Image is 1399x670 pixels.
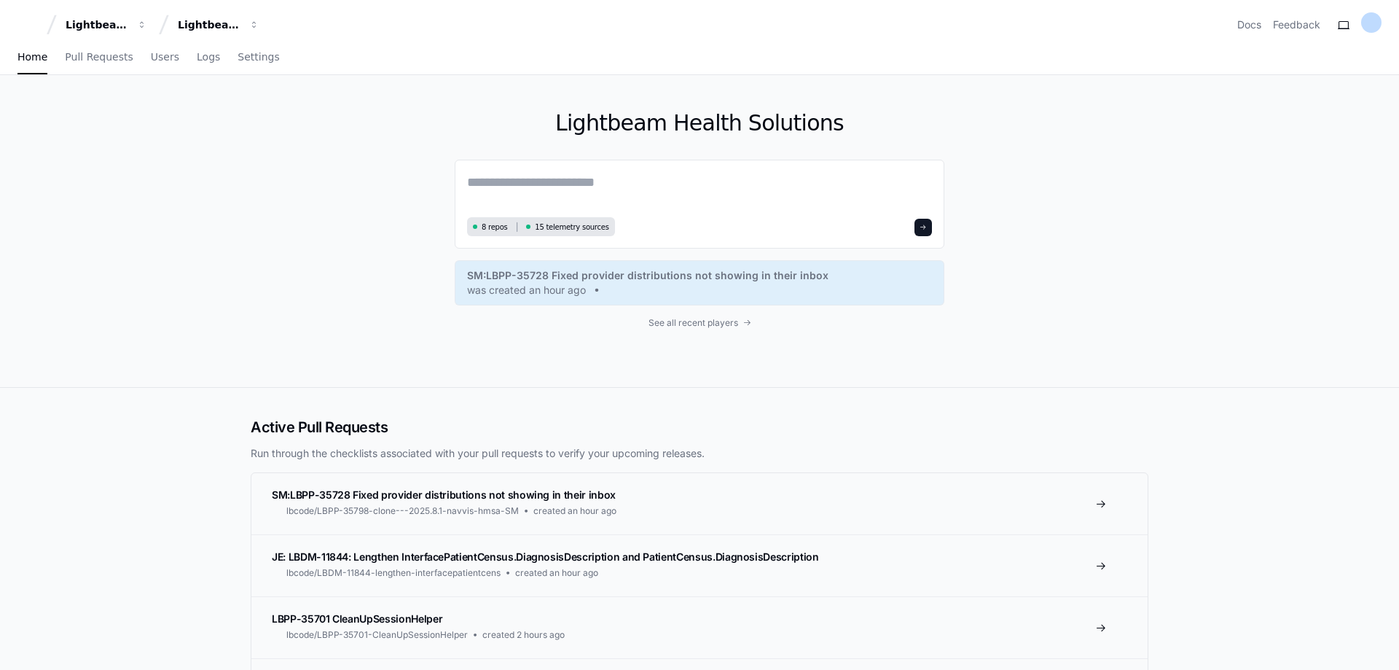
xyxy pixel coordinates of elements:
a: See all recent players [455,317,944,329]
span: 8 repos [482,222,508,233]
span: created 2 hours ago [482,629,565,641]
p: Run through the checklists associated with your pull requests to verify your upcoming releases. [251,446,1148,461]
h2: Active Pull Requests [251,417,1148,437]
a: Docs [1237,17,1261,32]
span: LBPP-35701 CleanUpSessionHelper [272,612,442,625]
span: Logs [197,52,220,61]
a: SM:LBPP-35728 Fixed provider distributions not showing in their inboxlbcode/LBPP-35798-clone---20... [251,473,1148,534]
span: See all recent players [648,317,738,329]
a: Logs [197,41,220,74]
button: Feedback [1273,17,1320,32]
span: SM:LBPP-35728 Fixed provider distributions not showing in their inbox [467,268,828,283]
a: LBPP-35701 CleanUpSessionHelperlbcode/LBPP-35701-CleanUpSessionHelpercreated 2 hours ago [251,596,1148,658]
a: JE: LBDM-11844: Lengthen InterfacePatientCensus.DiagnosisDescription and PatientCensus.DiagnosisD... [251,534,1148,596]
span: Home [17,52,47,61]
span: was created an hour ago [467,283,586,297]
span: created an hour ago [533,505,616,517]
span: lbcode/LBPP-35798-clone---2025.8.1-navvis-hmsa-SM [286,505,519,517]
span: Users [151,52,179,61]
a: Pull Requests [65,41,133,74]
a: Users [151,41,179,74]
a: SM:LBPP-35728 Fixed provider distributions not showing in their inboxwas created an hour ago [467,268,932,297]
a: Settings [238,41,279,74]
span: JE: LBDM-11844: Lengthen InterfacePatientCensus.DiagnosisDescription and PatientCensus.DiagnosisD... [272,550,819,563]
span: Settings [238,52,279,61]
span: 15 telemetry sources [535,222,608,233]
span: lbcode/LBDM-11844-lengthen-interfacepatientcens [286,567,501,579]
span: Pull Requests [65,52,133,61]
span: created an hour ago [515,567,598,579]
div: Lightbeam Health [66,17,128,32]
h1: Lightbeam Health Solutions [455,110,944,136]
button: Lightbeam Health [60,12,153,38]
div: Lightbeam Health Solutions [178,17,240,32]
span: SM:LBPP-35728 Fixed provider distributions not showing in their inbox [272,488,616,501]
button: Lightbeam Health Solutions [172,12,265,38]
a: Home [17,41,47,74]
span: lbcode/LBPP-35701-CleanUpSessionHelper [286,629,468,641]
